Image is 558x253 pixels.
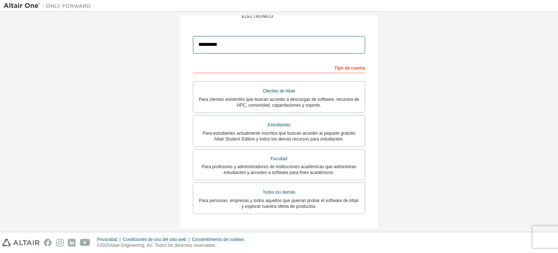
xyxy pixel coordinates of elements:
font: Para personas, empresas y todos aquellos que quieran probar el software de Altair y explorar nues... [199,198,359,209]
img: facebook.svg [44,239,52,246]
font: Facultad [271,156,287,161]
font: Tipo de cuenta [335,66,365,71]
img: altair_logo.svg [2,239,40,246]
font: Para estudiantes actualmente inscritos que buscan acceder al paquete gratuito Altair Student Edit... [203,131,355,142]
img: linkedin.svg [68,239,76,246]
font: Estudiantes [268,122,291,127]
font: Para profesores y administradores de instituciones académicas que administran estudiantes y acced... [202,164,356,175]
font: Clientes de Altair [263,88,295,94]
font: Para clientes existentes que buscan acceder a descargas de software, recursos de HPC, comunidad, ... [199,97,359,108]
font: Todos los demás [263,190,295,195]
font: Consentimiento de cookies [192,237,244,242]
img: youtube.svg [80,239,90,246]
font: Condiciones de uso del sitio web [123,237,186,242]
font: 2025 [100,243,110,248]
img: Altair Uno [4,2,94,9]
font: © [97,243,100,248]
font: Privacidad [97,237,117,242]
font: Verificar correo electrónico [242,2,273,19]
font: Altair Engineering, Inc. Todos los derechos reservados. [110,243,216,248]
img: instagram.svg [56,239,64,246]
